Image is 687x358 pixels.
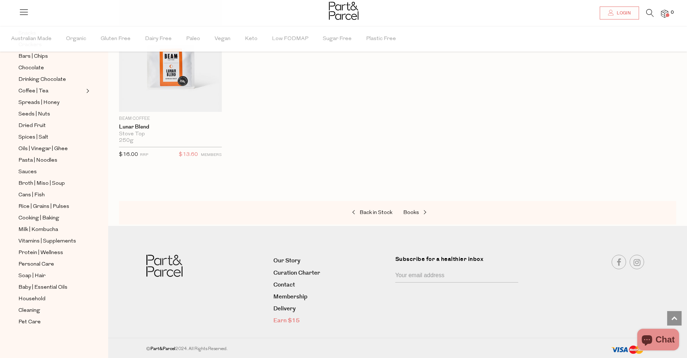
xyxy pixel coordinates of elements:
[18,226,58,234] span: Milk | Kombucha
[84,87,89,95] button: Expand/Collapse Coffee | Tea
[18,272,45,280] span: Soap | Hair
[18,294,84,304] a: Household
[18,191,84,200] a: Cans | Fish
[273,292,390,302] a: Membership
[403,210,419,215] span: Books
[119,124,222,130] a: Lunar Blend
[615,10,631,16] span: Login
[119,115,222,122] p: Beam Coffee
[101,26,131,52] span: Gluten Free
[611,345,644,355] img: payment-methods.png
[245,26,257,52] span: Keto
[320,208,392,218] a: Back in Stock
[366,26,396,52] span: Plastic Free
[323,26,352,52] span: Sugar Free
[119,131,222,137] div: Stove Top
[635,329,681,352] inbox-online-store-chat: Shopify online store chat
[18,75,66,84] span: Drinking Chocolate
[146,255,182,277] img: Part&Parcel
[403,208,475,218] a: Books
[273,256,390,266] a: Our Story
[18,179,65,188] span: Broth | Miso | Soup
[18,179,84,188] a: Broth | Miso | Soup
[360,210,392,215] span: Back in Stock
[140,153,148,157] small: RRP
[273,304,390,314] a: Delivery
[273,268,390,278] a: Curation Charter
[215,26,230,52] span: Vegan
[18,271,84,280] a: Soap | Hair
[18,306,84,315] a: Cleaning
[66,26,86,52] span: Organic
[600,6,639,19] a: Login
[18,214,84,223] a: Cooking | Baking
[18,64,44,73] span: Chocolate
[18,110,50,119] span: Seeds | Nuts
[18,64,84,73] a: Chocolate
[18,248,84,257] a: Protein | Wellness
[150,346,175,352] b: Part&Parcel
[18,191,45,200] span: Cans | Fish
[329,2,358,20] img: Part&Parcel
[18,156,84,165] a: Pasta | Noodles
[18,237,84,246] a: Vitamins | Supplements
[18,99,60,107] span: Spreads | Honey
[18,52,84,61] a: Bars | Chips
[119,137,133,144] span: 250g
[18,283,84,292] a: Baby | Essential Oils
[11,26,52,52] span: Australian Made
[395,269,518,283] input: Your email address
[18,202,69,211] span: Rice | Grains | Pulses
[18,98,84,107] a: Spreads | Honey
[18,75,84,84] a: Drinking Chocolate
[18,225,84,234] a: Milk | Kombucha
[395,255,523,269] label: Subscribe for a healthier inbox
[18,167,84,176] a: Sauces
[18,110,84,119] a: Seeds | Nuts
[18,260,54,269] span: Personal Care
[18,202,84,211] a: Rice | Grains | Pulses
[272,26,308,52] span: Low FODMAP
[18,122,46,130] span: Dried Fruit
[669,9,675,16] span: 0
[18,214,59,223] span: Cooking | Baking
[18,156,57,165] span: Pasta | Noodles
[201,153,222,157] small: MEMBERS
[18,318,41,327] span: Pet Care
[18,87,84,96] a: Coffee | Tea
[179,150,198,160] span: $13.60
[18,87,48,96] span: Coffee | Tea
[18,121,84,130] a: Dried Fruit
[18,306,40,315] span: Cleaning
[18,260,84,269] a: Personal Care
[186,26,200,52] span: Paleo
[18,145,68,153] span: Oils | Vinegar | Ghee
[18,318,84,327] a: Pet Care
[119,152,138,157] span: $16.00
[18,52,48,61] span: Bars | Chips
[18,144,84,153] a: Oils | Vinegar | Ghee
[273,280,390,290] a: Contact
[18,133,48,142] span: Spices | Salt
[18,168,37,176] span: Sauces
[273,316,390,326] a: Earn $15
[18,133,84,142] a: Spices | Salt
[146,345,533,353] div: © 2024. All Rights Reserved.
[18,295,45,304] span: Household
[18,249,63,257] span: Protein | Wellness
[145,26,172,52] span: Dairy Free
[18,283,67,292] span: Baby | Essential Oils
[18,237,76,246] span: Vitamins | Supplements
[661,10,668,17] a: 0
